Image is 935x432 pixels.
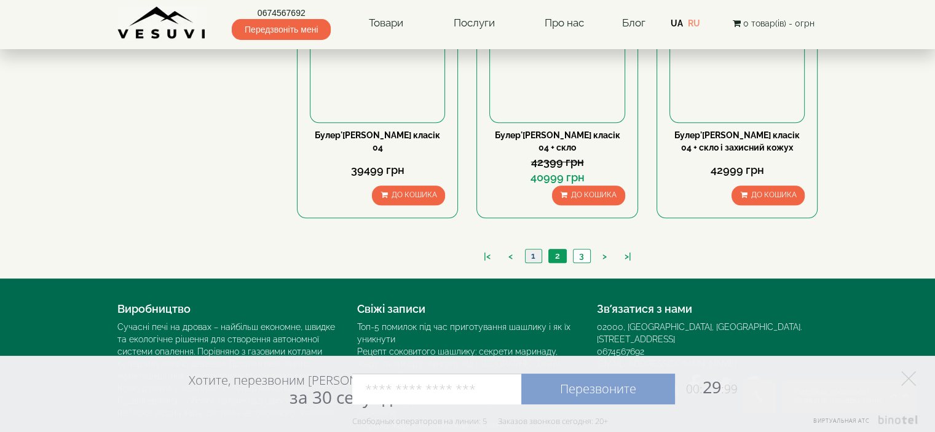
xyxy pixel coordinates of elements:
span: До кошика [391,190,436,199]
a: 3 [573,249,590,262]
a: UA [671,18,683,28]
div: 42999 грн [669,162,805,178]
a: 0674567692 [232,7,331,19]
div: Свободных операторов на линии: 5 Заказов звонков сегодня: 20+ [352,416,608,426]
span: 00: [686,381,703,397]
a: < [502,250,519,263]
span: :99 [721,381,738,397]
span: 0 товар(ів) - 0грн [743,18,814,28]
div: 02000, [GEOGRAPHIC_DATA], [GEOGRAPHIC_DATA]. [STREET_ADDRESS] [597,321,818,345]
a: Булер'[PERSON_NAME] класік 04 [315,130,440,152]
a: Топ-5 помилок під час приготування шашлику і як їх уникнути [357,322,570,344]
a: > [596,250,613,263]
a: 0674567692 [597,347,644,356]
a: Булер'[PERSON_NAME] класік 04 + скло і захисний кожух [674,130,800,152]
a: RU [688,18,700,28]
a: |< [478,250,497,263]
button: До кошика [732,186,805,205]
a: >| [618,250,637,263]
button: 0 товар(ів) - 0грн [728,17,818,30]
span: за 30 секунд? [290,385,400,409]
h4: Свіжі записи [357,303,578,315]
div: 40999 грн [489,170,625,186]
span: 2 [555,251,560,261]
a: Про нас [532,9,596,37]
div: Хотите, перезвоним [PERSON_NAME] [189,372,400,407]
span: До кошика [571,190,617,199]
a: Перезвоните [521,374,675,404]
a: Булер'[PERSON_NAME] класік 04 + скло [495,130,620,152]
div: 39499 грн [310,162,445,178]
a: Блог [621,17,645,29]
button: До кошика [372,186,445,205]
div: Сучасні печі на дровах – найбільш економне, швидке та екологічне рішення для створення автономної... [117,321,339,419]
h4: Зв’язатися з нами [597,303,818,315]
img: Завод VESUVI [117,6,207,40]
span: 29 [675,375,738,398]
span: Виртуальная АТС [813,417,870,425]
a: Послуги [441,9,507,37]
button: До кошика [552,186,625,205]
a: Виртуальная АТС [806,415,920,432]
a: 1 [525,249,542,262]
span: Передзвоніть мені [232,19,331,40]
a: Рецепт соковитого шашлику: секрети маринаду, жару та вибору мангалу від [GEOGRAPHIC_DATA] [357,347,560,369]
a: Товари [357,9,416,37]
span: До кошика [751,190,796,199]
h4: Виробництво [117,303,339,315]
div: 42399 грн [489,154,625,170]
